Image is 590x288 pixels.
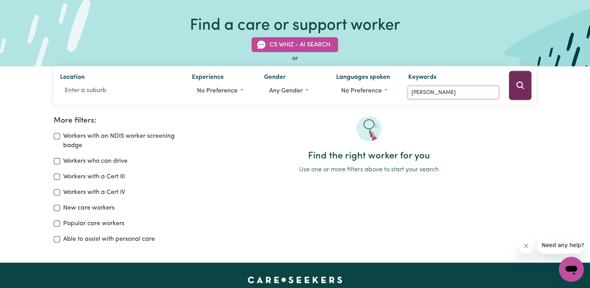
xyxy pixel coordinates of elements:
[63,235,155,244] label: Able to assist with personal care
[537,236,584,254] iframe: Message from company
[264,73,286,84] label: Gender
[192,73,224,84] label: Experience
[54,116,192,125] h2: More filters:
[63,203,115,213] label: New care workers
[63,172,125,181] label: Workers with a Cert III
[190,16,400,35] h1: Find a care or support worker
[408,87,498,99] input: Enter keywords, e.g. full name, interests
[60,84,179,98] input: Enter a suburb
[201,165,536,174] p: Use one or more filters above to start your search
[5,5,47,12] span: Need any help?
[63,219,124,228] label: Popular care workers
[336,84,396,98] button: Worker language preferences
[518,238,534,254] iframe: Close message
[197,88,237,94] span: No preference
[63,188,125,197] label: Workers with a Cert IV
[201,151,536,162] h2: Find the right worker for you
[408,73,436,84] label: Keywords
[341,88,382,94] span: No preference
[269,88,303,94] span: Any gender
[60,73,85,84] label: Location
[63,156,128,166] label: Workers who can drive
[248,277,342,283] a: Careseekers home page
[192,84,252,98] button: Worker experience options
[509,71,532,100] button: Search
[264,84,324,98] button: Worker gender preference
[559,257,584,282] iframe: Button to launch messaging window
[252,37,338,52] button: CS Whiz - AI Search
[54,54,536,63] div: or
[63,132,192,150] label: Workers with an NDIS worker screening badge
[336,73,390,84] label: Languages spoken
